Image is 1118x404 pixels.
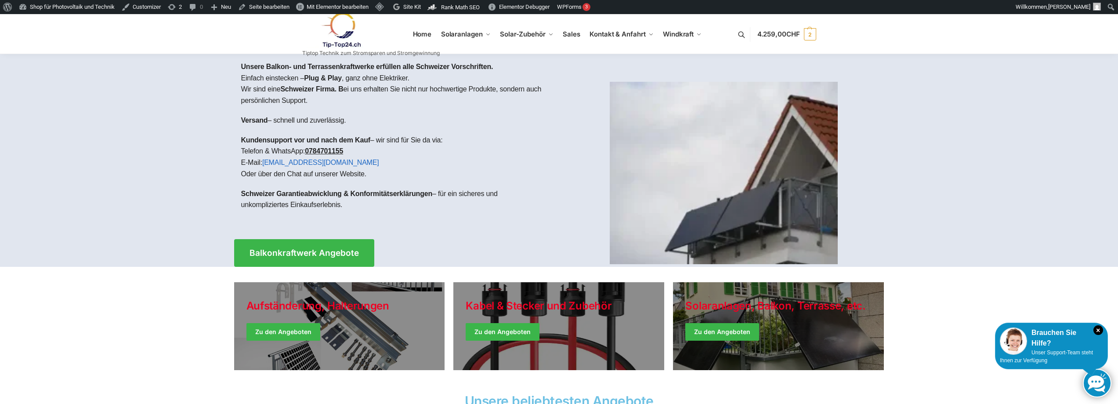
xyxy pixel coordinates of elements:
span: Solar-Zubehör [500,30,546,38]
div: Einfach einstecken – , ganz ohne Elektriker. [234,54,559,226]
a: 4.259,00CHF 2 [757,21,816,47]
img: Home 1 [610,82,838,264]
p: – wir sind für Sie da via: Telefon & WhatsApp: E-Mail: Oder über den Chat auf unserer Website. [241,135,552,179]
p: Wir sind eine ei uns erhalten Sie nicht nur hochwertige Produkte, sondern auch persönlichen Support. [241,84,552,106]
tcxspan: Call 0784701155 via 3CX [305,147,343,155]
span: 4.259,00 [757,30,800,38]
span: Mit Elementor bearbeiten [307,4,369,10]
span: Site Kit [403,4,421,10]
a: Holiday Style [234,282,445,370]
strong: Unsere Balkon- und Terrassenkraftwerke erfüllen alle Schweizer Vorschriften. [241,63,493,70]
strong: Schweizer Garantieabwicklung & Konformitätserklärungen [241,190,433,197]
a: Balkonkraftwerk Angebote [234,239,374,267]
span: Rank Math SEO [441,4,480,11]
div: Brauchen Sie Hilfe? [1000,328,1103,349]
strong: Schweizer Firma. B [280,85,343,93]
img: Benutzerbild von Rupert Spoddig [1093,3,1101,11]
a: Windkraft [659,15,706,54]
span: [PERSON_NAME] [1048,4,1090,10]
strong: Plug & Play [304,74,342,82]
span: Windkraft [663,30,694,38]
a: Winter Jackets [673,282,884,370]
strong: Versand [241,116,268,124]
img: Solaranlagen, Speicheranlagen und Energiesparprodukte [302,12,379,48]
a: Sales [559,15,584,54]
span: Balkonkraftwerk Angebote [250,249,359,257]
span: 2 [804,28,816,40]
img: Customer service [1000,328,1027,355]
span: Sales [563,30,580,38]
div: 3 [583,3,590,11]
span: Kontakt & Anfahrt [590,30,645,38]
strong: Kundensupport vor und nach dem Kauf [241,136,370,144]
span: CHF [786,30,800,38]
p: Tiptop Technik zum Stromsparen und Stromgewinnung [302,51,440,56]
p: – für ein sicheres und unkompliziertes Einkaufserlebnis. [241,188,552,211]
span: Unser Support-Team steht Ihnen zur Verfügung [1000,349,1093,364]
span: Solaranlagen [441,30,483,38]
nav: Cart contents [757,14,816,55]
a: [EMAIL_ADDRESS][DOMAIN_NAME] [262,159,379,166]
i: Schließen [1093,325,1103,335]
a: Solar-Zubehör [496,15,557,54]
a: Holiday Style [453,282,664,370]
a: Kontakt & Anfahrt [586,15,657,54]
a: Solaranlagen [437,15,494,54]
p: – schnell und zuverlässig. [241,115,552,126]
